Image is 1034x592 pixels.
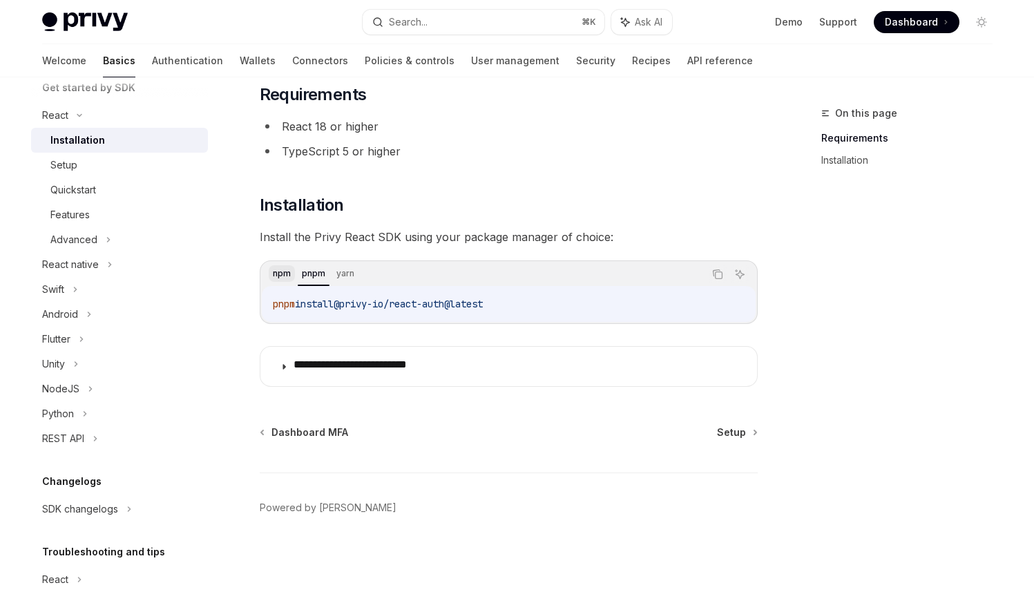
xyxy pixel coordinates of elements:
[31,128,208,153] a: Installation
[292,44,348,77] a: Connectors
[717,426,746,439] span: Setup
[334,298,483,310] span: @privy-io/react-auth@latest
[363,10,604,35] button: Search...⌘K
[50,182,96,198] div: Quickstart
[365,44,454,77] a: Policies & controls
[260,501,396,515] a: Powered by [PERSON_NAME]
[717,426,756,439] a: Setup
[970,11,993,33] button: Toggle dark mode
[332,265,358,282] div: yarn
[31,202,208,227] a: Features
[269,265,295,282] div: npm
[50,207,90,223] div: Features
[687,44,753,77] a: API reference
[50,132,105,149] div: Installation
[576,44,615,77] a: Security
[42,430,84,447] div: REST API
[42,12,128,32] img: light logo
[471,44,559,77] a: User management
[31,153,208,178] a: Setup
[709,265,727,283] button: Copy the contents from the code block
[42,356,65,372] div: Unity
[50,231,97,248] div: Advanced
[260,142,758,161] li: TypeScript 5 or higher
[582,17,596,28] span: ⌘ K
[821,149,1004,171] a: Installation
[42,501,118,517] div: SDK changelogs
[295,298,334,310] span: install
[389,14,428,30] div: Search...
[50,157,77,173] div: Setup
[42,381,79,397] div: NodeJS
[42,405,74,422] div: Python
[260,117,758,136] li: React 18 or higher
[885,15,938,29] span: Dashboard
[240,44,276,77] a: Wallets
[260,227,758,247] span: Install the Privy React SDK using your package manager of choice:
[261,426,348,439] a: Dashboard MFA
[42,107,68,124] div: React
[31,178,208,202] a: Quickstart
[819,15,857,29] a: Support
[874,11,959,33] a: Dashboard
[152,44,223,77] a: Authentication
[632,44,671,77] a: Recipes
[731,265,749,283] button: Ask AI
[260,194,344,216] span: Installation
[103,44,135,77] a: Basics
[298,265,329,282] div: pnpm
[42,256,99,273] div: React native
[271,426,348,439] span: Dashboard MFA
[42,544,165,560] h5: Troubleshooting and tips
[42,281,64,298] div: Swift
[42,331,70,347] div: Flutter
[42,473,102,490] h5: Changelogs
[835,105,897,122] span: On this page
[42,571,68,588] div: React
[635,15,662,29] span: Ask AI
[42,306,78,323] div: Android
[42,44,86,77] a: Welcome
[775,15,803,29] a: Demo
[260,84,367,106] span: Requirements
[611,10,672,35] button: Ask AI
[273,298,295,310] span: pnpm
[821,127,1004,149] a: Requirements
